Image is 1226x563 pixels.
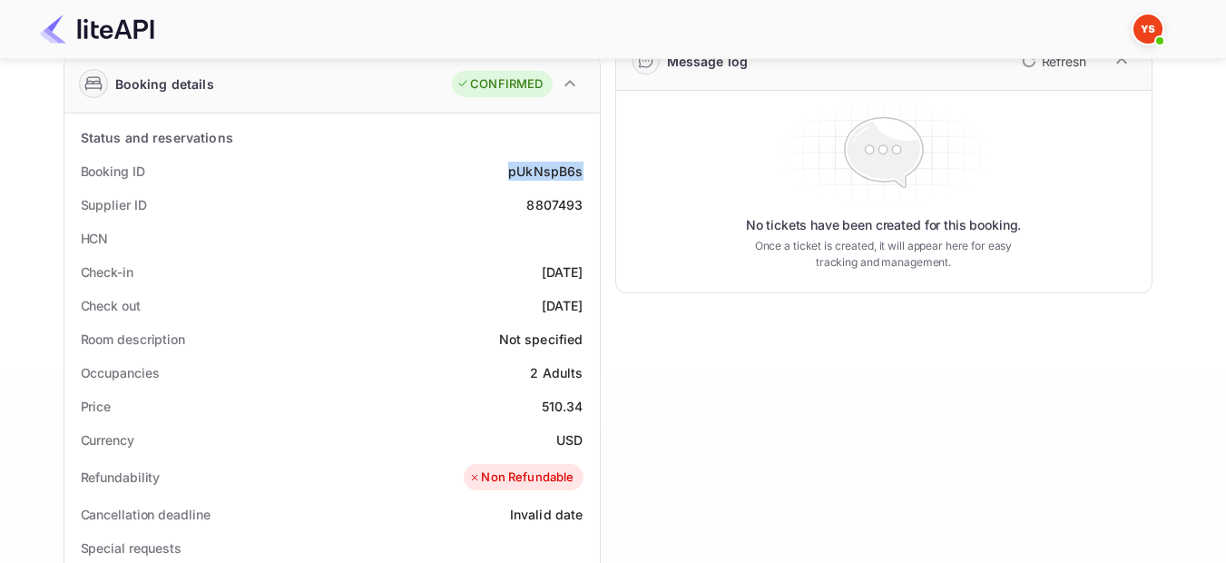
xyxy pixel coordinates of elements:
p: Refresh [1042,52,1086,71]
div: Currency [81,430,134,449]
img: Yandex Support [1133,15,1162,44]
div: CONFIRMED [456,75,543,94]
div: [DATE] [542,262,584,281]
div: Status and reservations [81,128,233,147]
div: Special requests [81,538,181,558]
div: pUkNspB6s [508,162,583,181]
div: USD [556,430,583,449]
div: Invalid date [510,505,584,524]
div: Message log [667,52,749,71]
div: HCN [81,229,109,248]
div: Supplier ID [81,195,147,214]
div: 510.34 [542,397,584,416]
p: No tickets have been created for this booking. [746,216,1022,234]
div: Check out [81,296,141,315]
div: 2 Adults [530,363,583,382]
div: 8807493 [526,195,583,214]
div: Refundability [81,468,161,487]
div: Check-in [81,262,133,281]
div: Non Refundable [468,469,574,487]
div: Occupancies [81,363,160,382]
div: Booking ID [81,162,145,181]
button: Refresh [1011,46,1094,75]
div: Booking details [115,74,214,94]
div: Cancellation deadline [81,505,211,524]
img: LiteAPI Logo [40,15,154,44]
div: Price [81,397,112,416]
div: [DATE] [542,296,584,315]
div: Room description [81,330,185,349]
p: Once a ticket is created, it will appear here for easy tracking and management. [741,238,1027,271]
div: Not specified [499,330,584,349]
